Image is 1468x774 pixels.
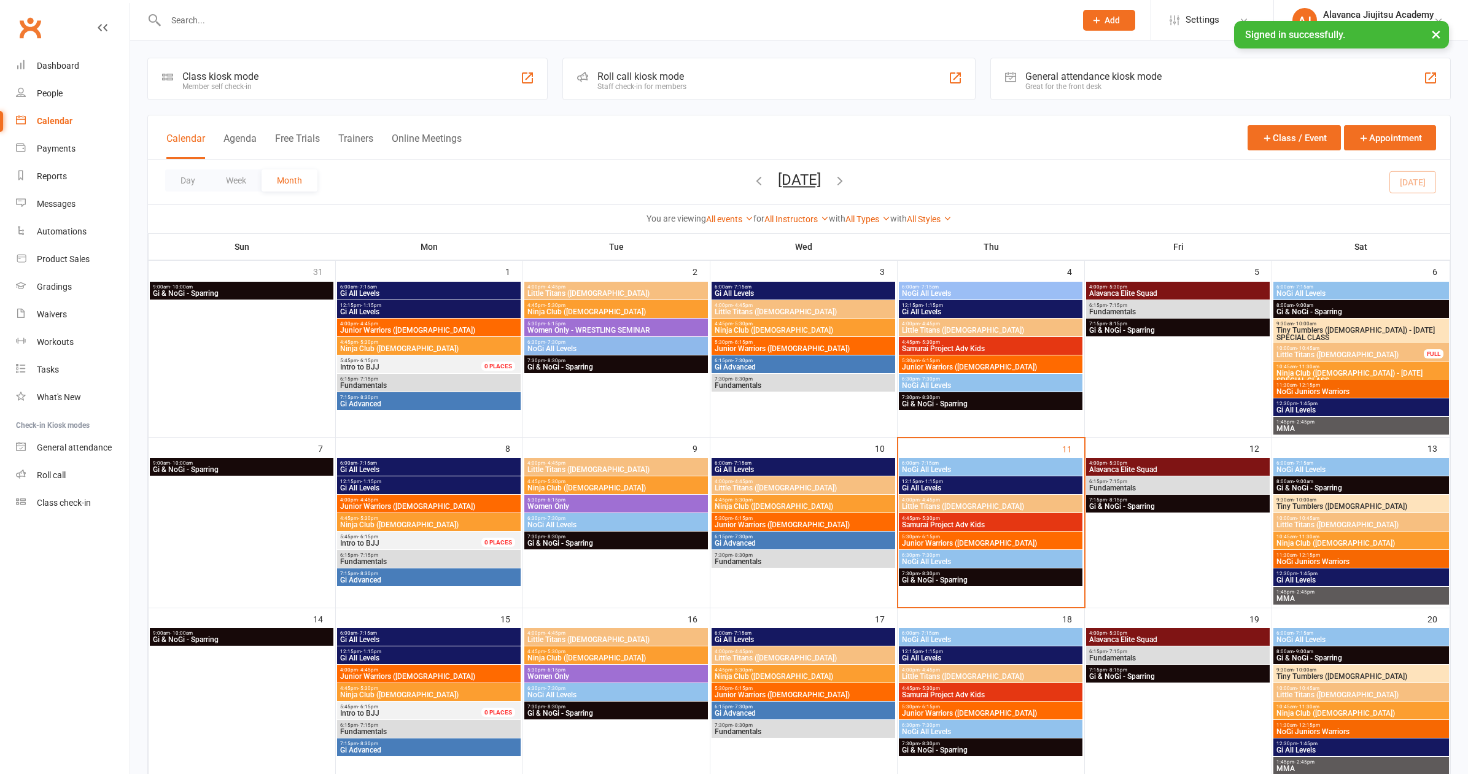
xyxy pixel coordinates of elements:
[16,135,130,163] a: Payments
[340,395,519,400] span: 7:15pm
[829,214,845,223] strong: with
[481,362,515,371] div: 0 PLACES
[1105,15,1120,25] span: Add
[1107,479,1127,484] span: - 7:15pm
[527,484,706,492] span: Ninja Club ([DEMOGRAPHIC_DATA])
[901,339,1081,345] span: 4:45pm
[1294,284,1313,290] span: - 7:15am
[1297,516,1319,521] span: - 10:45am
[505,261,522,281] div: 1
[1294,497,1316,503] span: - 10:00am
[338,133,373,159] button: Trainers
[527,363,706,371] span: Gi & NoGi - Sparring
[16,246,130,273] a: Product Sales
[714,497,893,503] span: 4:45pm
[152,466,332,473] span: Gi & NoGi - Sparring
[1323,9,1434,20] div: Alavanca Jiujitsu Academy
[165,169,211,192] button: Day
[37,443,112,452] div: General attendance
[920,516,940,521] span: - 5:30pm
[901,376,1081,382] span: 6:30pm
[527,466,706,473] span: Little Titans ([DEMOGRAPHIC_DATA])
[732,516,753,521] span: - 6:15pm
[714,345,893,352] span: Junior Warriors ([DEMOGRAPHIC_DATA])
[923,303,943,308] span: - 1:15pm
[1107,284,1127,290] span: - 5:30pm
[901,558,1081,565] span: NoGi All Levels
[340,521,519,528] span: Ninja Club ([DEMOGRAPHIC_DATA])
[1294,303,1313,308] span: - 9:00am
[361,479,381,484] span: - 1:15pm
[1276,290,1447,297] span: NoGi All Levels
[37,470,66,480] div: Roll call
[1089,460,1268,466] span: 4:00pm
[1089,308,1268,315] span: Fundamentals
[714,516,893,521] span: 5:30pm
[1276,382,1447,388] span: 11:30am
[1186,6,1219,34] span: Settings
[901,382,1081,389] span: NoGi All Levels
[527,540,706,547] span: Gi & NoGi - Sparring
[527,339,706,345] span: 6:30pm
[920,534,940,540] span: - 6:15pm
[714,460,893,466] span: 6:00am
[732,339,753,345] span: - 6:15pm
[1107,321,1127,327] span: - 8:15pm
[340,460,519,466] span: 6:00am
[901,466,1081,473] span: NoGi All Levels
[340,376,519,382] span: 6:15pm
[1276,308,1447,315] span: Gi & NoGi - Sparring
[1276,540,1447,547] span: Ninja Club ([DEMOGRAPHIC_DATA])
[753,214,764,223] strong: for
[170,284,193,290] span: - 10:00am
[732,534,753,540] span: - 7:30pm
[1427,438,1450,458] div: 13
[1276,401,1447,406] span: 12:30pm
[16,107,130,135] a: Calendar
[358,552,378,558] span: - 7:15pm
[358,534,378,540] span: - 6:15pm
[16,163,130,190] a: Reports
[340,497,519,503] span: 4:00pm
[152,284,332,290] span: 9:00am
[1276,479,1447,484] span: 8:00am
[527,308,706,315] span: Ninja Club ([DEMOGRAPHIC_DATA])
[901,484,1081,492] span: Gi All Levels
[1276,370,1447,384] span: Ninja Club ([DEMOGRAPHIC_DATA]) - [DATE] SPECIAL CLASS
[16,356,130,384] a: Tasks
[1248,125,1341,150] button: Class / Event
[1107,460,1127,466] span: - 5:30pm
[262,169,317,192] button: Month
[923,479,943,484] span: - 1:15pm
[732,321,753,327] span: - 5:30pm
[920,395,940,400] span: - 8:30pm
[732,497,753,503] span: - 5:30pm
[16,190,130,218] a: Messages
[1089,290,1268,297] span: Alavanca Elite Squad
[920,552,940,558] span: - 7:30pm
[340,400,519,408] span: Gi Advanced
[340,363,379,371] span: Intro to BJJ
[920,339,940,345] span: - 5:30pm
[1276,466,1447,473] span: NoGi All Levels
[1089,479,1268,484] span: 6:15pm
[358,497,378,503] span: - 4:45pm
[545,534,565,540] span: - 8:30pm
[1083,10,1135,31] button: Add
[211,169,262,192] button: Week
[1062,438,1084,459] div: 11
[527,303,706,308] span: 4:45pm
[1276,284,1447,290] span: 6:00am
[340,284,519,290] span: 6:00am
[1276,321,1447,327] span: 9:30am
[357,284,377,290] span: - 7:15am
[358,358,378,363] span: - 6:15pm
[1294,419,1315,425] span: - 2:45pm
[37,226,87,236] div: Automations
[901,503,1081,510] span: Little Titans ([DEMOGRAPHIC_DATA])
[340,539,379,548] span: Intro to BJJ
[714,327,893,334] span: Ninja Club ([DEMOGRAPHIC_DATA])
[901,460,1081,466] span: 6:00am
[901,395,1081,400] span: 7:30pm
[545,497,565,503] span: - 6:15pm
